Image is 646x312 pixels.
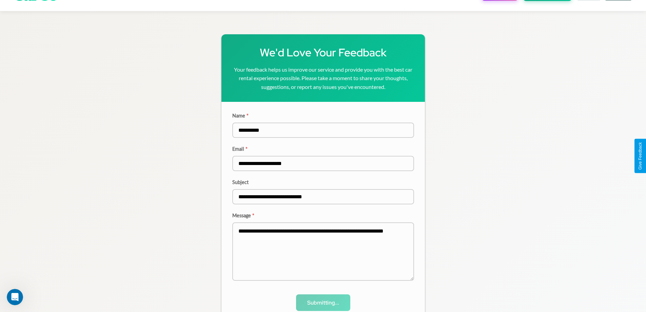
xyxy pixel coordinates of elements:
iframe: Intercom live chat [7,289,23,305]
button: Submitting... [296,294,350,311]
p: Your feedback helps us improve our service and provide you with the best car rental experience po... [232,65,414,91]
label: Subject [232,179,414,185]
label: Name [232,113,414,118]
div: Give Feedback [638,142,643,170]
label: Message [232,213,414,218]
label: Email [232,146,414,152]
h1: We'd Love Your Feedback [232,45,414,60]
